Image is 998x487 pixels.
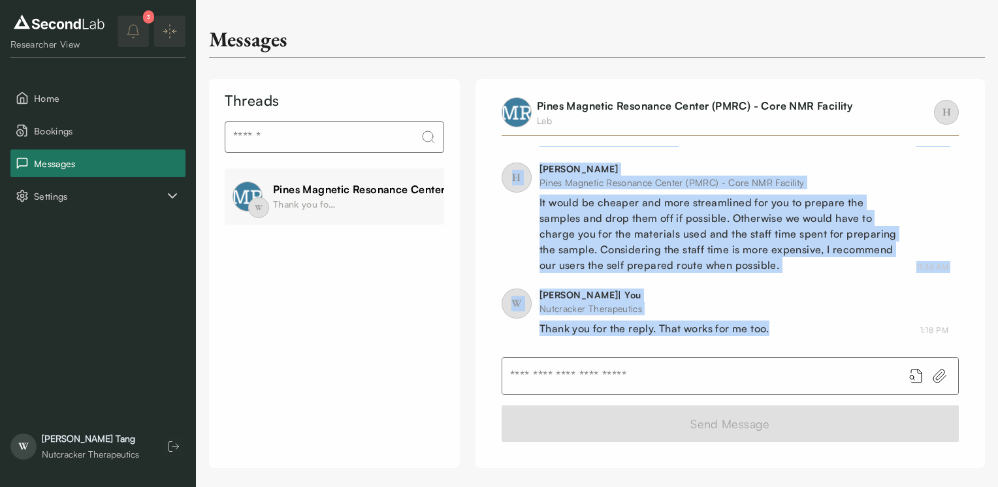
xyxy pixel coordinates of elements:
[10,12,108,33] img: logo
[10,149,185,177] button: Messages
[537,114,852,127] div: Lab
[539,321,769,336] div: Thank you for the reply. That works for me too.
[273,197,338,211] div: Thank you for the reply. That works for me too.
[10,117,185,144] button: Bookings
[502,97,532,127] img: profile image
[539,163,901,176] div: [PERSON_NAME]
[154,16,185,47] button: Expand/Collapse sidebar
[34,157,180,170] span: Messages
[34,189,165,203] span: Settings
[162,435,185,458] button: Log out
[934,100,959,125] span: H
[10,84,185,112] button: Home
[539,176,901,189] div: Pines Magnetic Resonance Center (PMRC) - Core NMR Facility
[209,26,287,52] div: Messages
[920,324,948,336] div: August 7, 2025 1:18 PM
[248,197,269,218] span: W
[10,38,108,51] div: Researcher View
[233,181,263,212] img: profile image
[34,124,180,138] span: Bookings
[143,10,154,24] div: 3
[502,163,532,193] span: H
[502,289,532,319] span: W
[273,181,588,197] div: Pines Magnetic Resonance Center (PMRC) - Core NMR Facility
[539,195,901,273] div: It would be cheaper and more streamlined for you to prepare the samples and drop them off if poss...
[537,99,852,112] a: Pines Magnetic Resonance Center (PMRC) - Core NMR Facility
[916,261,948,273] div: August 7, 2025 11:36 AM
[10,182,185,210] div: Settings sub items
[34,91,180,105] span: Home
[10,433,37,460] span: W
[42,448,139,461] div: Nutcracker Therapeutics
[539,289,769,302] div: [PERSON_NAME] | You
[539,302,769,315] div: Nutcracker Therapeutics
[118,16,149,47] button: notifications
[42,432,139,445] div: [PERSON_NAME] Tang
[10,182,185,210] button: Settings
[225,89,444,111] div: Threads
[909,368,924,384] button: Add booking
